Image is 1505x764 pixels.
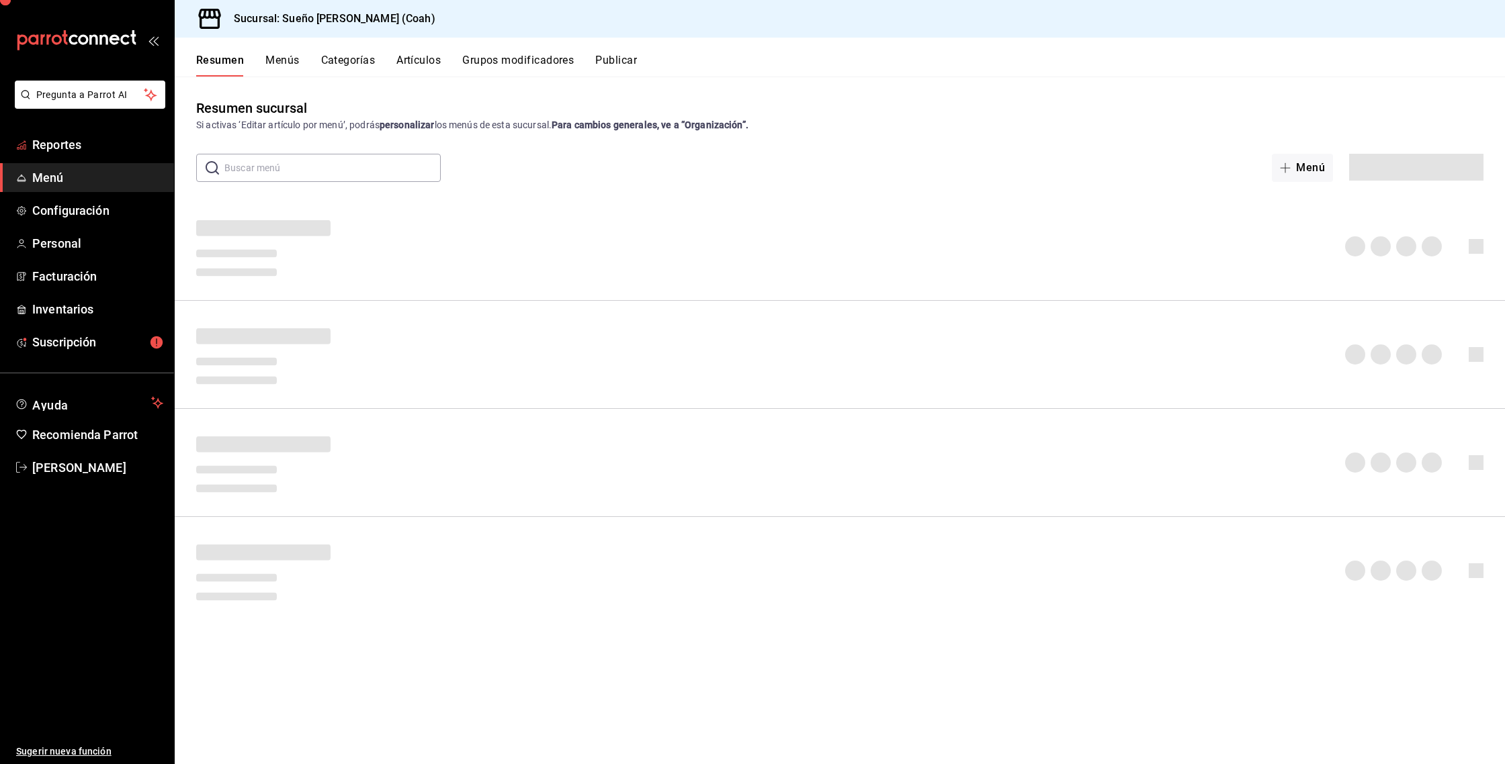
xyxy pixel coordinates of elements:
div: Resumen sucursal [196,98,307,118]
input: Buscar menú [224,154,441,181]
button: Categorías [321,54,376,77]
button: Publicar [595,54,637,77]
button: Grupos modificadores [462,54,574,77]
button: Pregunta a Parrot AI [15,81,165,109]
span: Inventarios [32,300,163,318]
a: Pregunta a Parrot AI [9,97,165,111]
button: Menús [265,54,299,77]
button: open_drawer_menu [148,35,159,46]
span: Menú [32,169,163,187]
span: Ayuda [32,395,146,411]
strong: personalizar [380,120,435,130]
strong: Para cambios generales, ve a “Organización”. [552,120,748,130]
button: Artículos [396,54,441,77]
span: Sugerir nueva función [16,745,163,759]
div: navigation tabs [196,54,1505,77]
span: Configuración [32,201,163,220]
span: Recomienda Parrot [32,426,163,444]
span: Reportes [32,136,163,154]
h3: Sucursal: Sueño [PERSON_NAME] (Coah) [223,11,435,27]
button: Resumen [196,54,244,77]
span: Personal [32,234,163,252]
span: Pregunta a Parrot AI [36,88,144,102]
span: Facturación [32,267,163,285]
button: Menú [1272,154,1333,182]
span: Suscripción [32,333,163,351]
div: Si activas ‘Editar artículo por menú’, podrás los menús de esta sucursal. [196,118,1483,132]
span: [PERSON_NAME] [32,459,163,477]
